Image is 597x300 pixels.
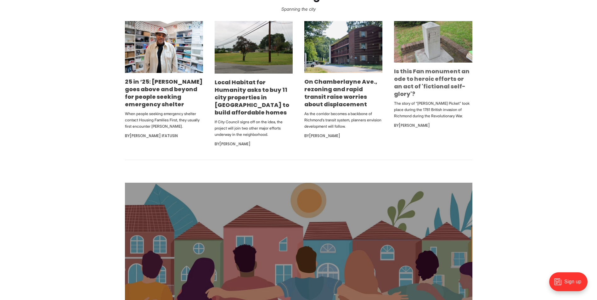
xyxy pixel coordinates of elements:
p: Spanning the city [10,5,587,14]
a: [PERSON_NAME] [309,133,340,138]
a: [PERSON_NAME] [219,141,251,147]
div: By [304,132,382,140]
div: By [215,140,293,148]
p: If City Council signs off on the idea, the project will join two other major efforts underway in ... [215,119,293,138]
a: [PERSON_NAME] [399,123,430,128]
a: 25 in ‘25: [PERSON_NAME] goes above and beyond for people seeking emergency shelter [125,78,203,108]
iframe: portal-trigger [544,269,597,300]
p: When people seeking emergency shelter contact Housing Families First, they usually first encounte... [125,111,203,130]
img: On Chamberlayne Ave., rezoning and rapid transit raise worries about displacement [304,21,382,73]
a: Is this Fan monument an ode to heroic efforts or an act of 'fictional self-glory'? [394,67,470,98]
p: The story of “[PERSON_NAME] Picket” took place during the 1781 British invasion of Richmond durin... [394,100,472,119]
img: Local Habitat for Humanity asks to buy 11 city properties in Northside to build affordable homes [215,21,293,74]
div: By [394,122,472,129]
img: Is this Fan monument an ode to heroic efforts or an act of 'fictional self-glory'? [394,21,472,63]
div: By [125,132,203,140]
a: [PERSON_NAME] Ifatusin [130,133,178,138]
a: Local Habitat for Humanity asks to buy 11 city properties in [GEOGRAPHIC_DATA] to build affordabl... [215,78,289,116]
img: 25 in ‘25: Rodney Hopkins goes above and beyond for people seeking emergency shelter [125,21,203,73]
p: As the corridor becomes a backbone of Richmond’s transit system, planners envision development wi... [304,111,382,130]
a: On Chamberlayne Ave., rezoning and rapid transit raise worries about displacement [304,78,377,108]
